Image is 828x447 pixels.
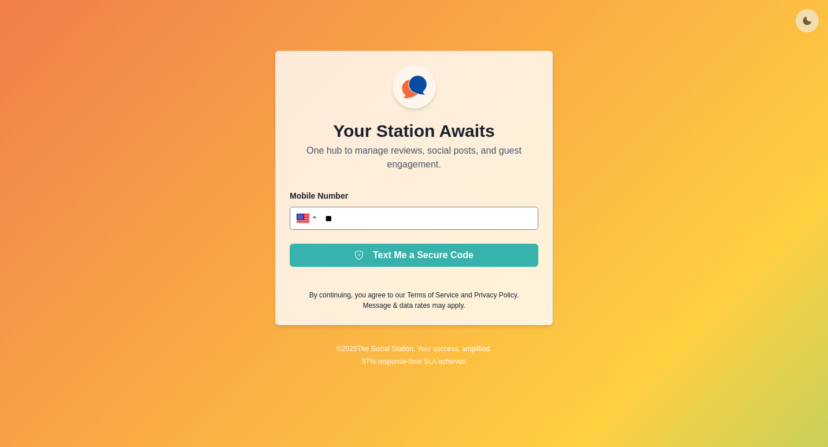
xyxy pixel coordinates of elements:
p: Message & data rates may apply. [363,300,465,311]
a: Privacy Policy [474,291,517,299]
div: United States: + 1 [290,207,320,230]
img: ssLogoSVG.f144a2481ffb055bcdd00c89108cbcb7.svg [397,70,431,104]
p: By continuing, you agree to our and . [309,290,519,300]
button: Toggle Mode [796,9,819,32]
p: Your Station Awaits [333,118,494,144]
button: Text Me a Secure Code [290,244,538,267]
a: Terms of Service [407,291,459,299]
p: Mobile Number [290,190,538,202]
p: One hub to manage reviews, social posts, and guest engagement. [290,144,538,172]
